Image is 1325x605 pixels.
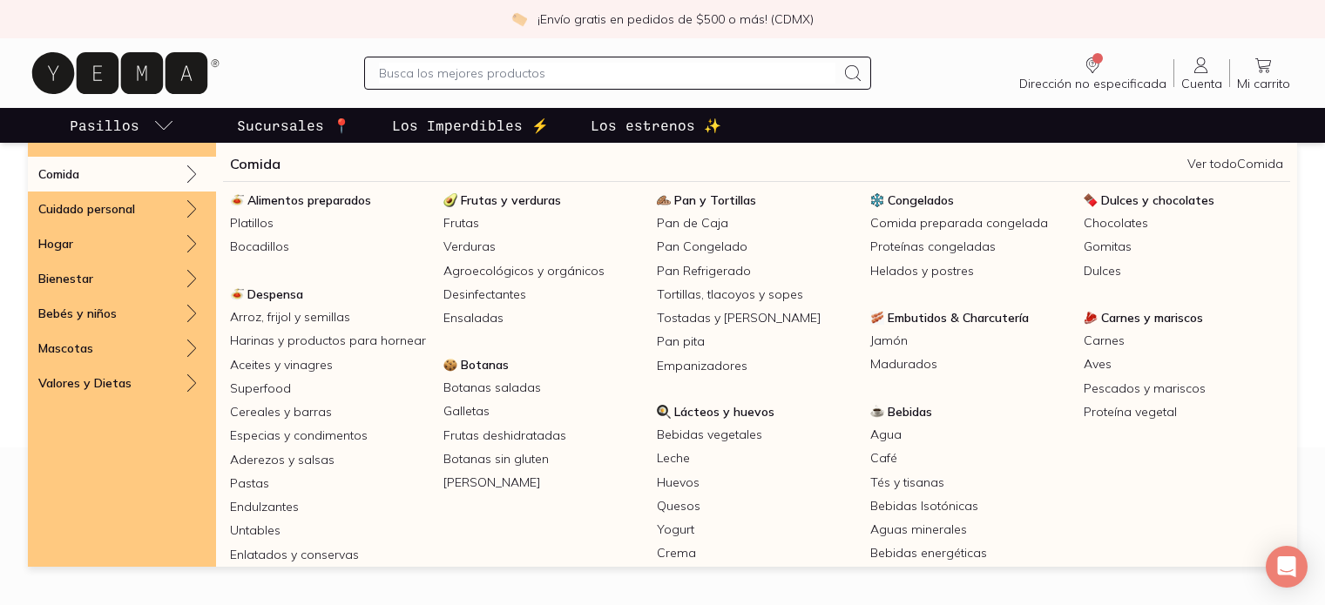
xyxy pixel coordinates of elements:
a: Alimentos preparadosAlimentos preparados [223,189,436,212]
a: Aguas minerales [863,518,1077,541]
p: Los estrenos ✨ [591,115,721,136]
img: check [511,11,527,27]
a: Proteína vegetal [1077,400,1290,424]
a: Arroz, frijol y semillas [223,306,436,329]
a: Botanas saladas [436,376,650,400]
span: Pan y Tortillas [674,192,756,208]
a: Dulces y chocolatesDulces y chocolates [1077,189,1290,212]
a: Jamón [863,329,1077,353]
img: Frutas y verduras [443,193,457,207]
a: BotanasBotanas [436,353,650,376]
a: Endulzantes [223,495,436,519]
a: Carnes [1077,329,1290,353]
a: Harinas y productos para hornear [223,329,436,353]
a: Madurados [863,353,1077,376]
img: Pan y Tortillas [657,193,671,207]
p: ¡Envío gratis en pedidos de $500 o más! (CDMX) [537,10,814,28]
a: Huevos [650,471,863,494]
a: pasillo-todos-link [66,108,178,143]
a: Bocadillos [223,235,436,259]
a: Verduras [436,235,650,259]
a: Pan Refrigerado [650,259,863,283]
img: Embutidos & Charcutería [870,311,884,325]
span: Cuenta [1181,76,1222,91]
span: Dirección no especificada [1019,76,1166,91]
a: Leche [650,447,863,470]
p: Valores y Dietas [38,375,132,391]
a: Empanizadores [650,354,863,378]
a: Proteínas congeladas [863,235,1077,259]
a: Aceites y vinagres [223,353,436,377]
a: Café [863,447,1077,470]
a: Sucursales 📍 [233,108,354,143]
img: Alimentos preparados [230,193,244,207]
a: Quesos [650,494,863,518]
a: Tostadas y [PERSON_NAME] [650,306,863,330]
p: Sucursales 📍 [237,115,350,136]
a: Aderezos y salsas [223,448,436,472]
span: Despensa [247,286,303,302]
a: Frutas deshidratadas [436,424,650,447]
span: Carnes y mariscos [1101,310,1203,326]
a: Pan de Caja [650,212,863,235]
img: Despensa [230,287,244,301]
a: Pescados y mariscos [1077,377,1290,400]
a: Pan Congelado [650,235,863,259]
a: Los estrenos ✨ [587,108,725,143]
a: Agua [863,423,1077,447]
input: Busca los mejores productos [379,63,836,84]
a: Cervezas, vinos y licores [863,566,1077,589]
div: Open Intercom Messenger [1266,546,1308,588]
img: Botanas [443,358,457,372]
a: Bebidas energéticas [863,541,1077,565]
p: Los Imperdibles ⚡️ [392,115,549,136]
a: Agroecológicos y orgánicos [436,259,650,283]
a: Mi carrito [1230,55,1297,91]
a: Comida preparada congelada [863,212,1077,235]
a: Desinfectantes [436,283,650,306]
a: Superfood [223,377,436,400]
a: Bebidas vegetales [650,423,863,447]
a: DespensaDespensa [223,283,436,306]
p: Comida [38,166,79,182]
p: Pasillos [70,115,139,136]
img: Dulces y chocolates [1084,193,1098,207]
a: Frutas y verdurasFrutas y verduras [436,189,650,212]
p: Hogar [38,236,73,252]
span: Mi carrito [1237,76,1290,91]
a: Untables [223,519,436,542]
a: Aves [1077,353,1290,376]
a: Mantequillas y margarinas [650,566,863,589]
span: Congelados [888,192,954,208]
a: Tortillas, tlacoyos y sopes [650,283,863,306]
a: Ensaladas [436,306,650,330]
a: BebidasBebidas [863,400,1077,423]
a: Tés y tisanas [863,471,1077,494]
a: Galletas [436,400,650,423]
a: Dirección no especificada [1012,55,1173,91]
a: Cereales y barras [223,400,436,424]
a: Comida [230,153,281,174]
span: Dulces y chocolates [1101,192,1214,208]
a: Ver todoComida [1187,156,1283,171]
img: Bebidas [870,405,884,419]
a: Chocolates [1077,212,1290,235]
a: Embutidos & CharcuteríaEmbutidos & Charcutería [863,306,1077,329]
span: Alimentos preparados [247,192,371,208]
a: Helados y postres [863,259,1077,283]
img: Lácteos y huevos [657,405,671,419]
a: Yogurt [650,518,863,541]
p: Bebés y niños [38,306,117,321]
a: Lácteos y huevosLácteos y huevos [650,400,863,423]
a: Enlatados y conservas [223,543,436,567]
span: Bebidas [888,404,932,420]
a: Pan y TortillasPan y Tortillas [650,189,863,212]
a: CongeladosCongelados [863,189,1077,212]
p: Mascotas [38,340,93,356]
span: Lácteos y huevos [674,404,774,420]
a: Carnes y mariscosCarnes y mariscos [1077,306,1290,329]
a: Bebidas Isotónicas [863,494,1077,518]
a: [PERSON_NAME] [436,471,650,494]
a: Los Imperdibles ⚡️ [389,108,552,143]
a: Gomitas [1077,235,1290,259]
